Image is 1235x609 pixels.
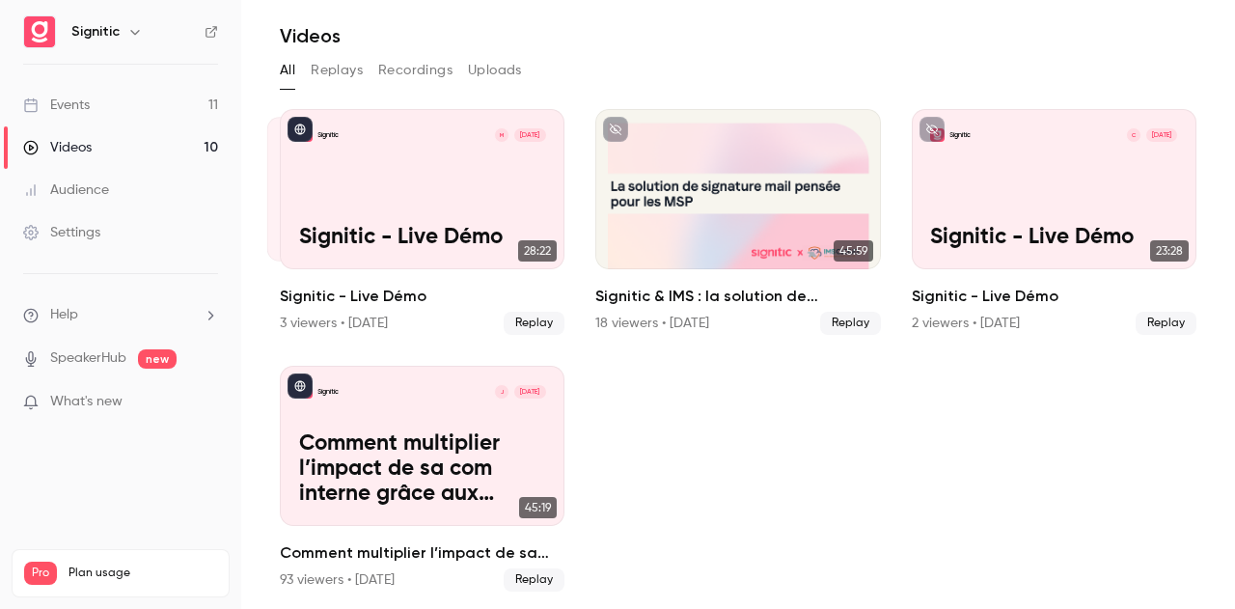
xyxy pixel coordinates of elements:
h2: Signitic - Live Démo [912,285,1196,308]
p: Comment multiplier l’impact de sa com interne grâce aux signatures mail. [299,431,546,508]
a: Signitic - Live DémoSigniticM[DATE]Signitic - Live Démo28:22Signitic - Live DémoSigniticM[DATE]Si... [280,109,564,335]
img: Signitic [24,16,55,47]
span: Plan usage [69,566,217,581]
button: All [280,55,295,86]
span: 23:28 [1150,240,1189,262]
span: 45:59 [834,240,873,262]
button: Replays [311,55,363,86]
span: 28:22 [518,240,557,262]
p: Signitic [317,387,339,397]
h1: Videos [280,24,341,47]
p: Signitic [317,130,339,140]
span: What's new [50,392,123,412]
p: Signitic - Live Démo [930,225,1177,250]
span: Replay [504,568,564,592]
h2: Comment multiplier l’impact de sa com interne grâce aux signatures mail. [280,541,564,565]
span: 45:19 [519,497,557,518]
span: Replay [820,312,881,335]
span: Pro [24,562,57,585]
button: unpublished [919,117,945,142]
li: Signitic - Live Démo [280,109,564,335]
div: J [494,384,510,401]
button: Uploads [468,55,522,86]
div: C [1126,127,1142,144]
div: 2 viewers • [DATE] [912,314,1020,333]
li: Comment multiplier l’impact de sa com interne grâce aux signatures mail. [280,366,564,592]
div: Settings [23,223,100,242]
div: 93 viewers • [DATE] [280,570,395,590]
span: [DATE] [514,385,546,400]
div: 3 viewers • [DATE] [280,314,388,333]
h6: Signitic [71,22,120,42]
iframe: Noticeable Trigger [195,394,218,411]
h2: Signitic & IMS : la solution de signature mail pensée pour les MSP [595,285,880,308]
span: Replay [1136,312,1196,335]
div: 18 viewers • [DATE] [595,314,709,333]
p: Signitic [949,130,971,140]
li: Signitic & IMS : la solution de signature mail pensée pour les MSP [595,109,880,335]
button: Recordings [378,55,453,86]
span: [DATE] [514,128,546,143]
h2: Signitic - Live Démo [280,285,564,308]
li: help-dropdown-opener [23,305,218,325]
button: published [288,374,313,399]
a: 45:59Signitic & IMS : la solution de signature mail pensée pour les MSP18 viewers • [DATE]Replay [595,109,880,335]
ul: Videos [280,109,1196,592]
li: Signitic - Live Démo [912,109,1196,335]
div: Audience [23,180,109,200]
span: Replay [504,312,564,335]
a: Comment multiplier l’impact de sa com interne grâce aux signatures mail.SigniticJ[DATE]Comment mu... [280,366,564,592]
button: published [288,117,313,142]
span: Help [50,305,78,325]
span: [DATE] [1146,128,1178,143]
button: unpublished [603,117,628,142]
div: Videos [23,138,92,157]
div: M [494,127,510,144]
a: Signitic - Live DémoSigniticC[DATE]Signitic - Live Démo23:28Signitic - Live Démo2 viewers • [DATE... [912,109,1196,335]
span: new [138,349,177,369]
a: SpeakerHub [50,348,126,369]
p: Signitic - Live Démo [299,225,546,250]
div: Events [23,96,90,115]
